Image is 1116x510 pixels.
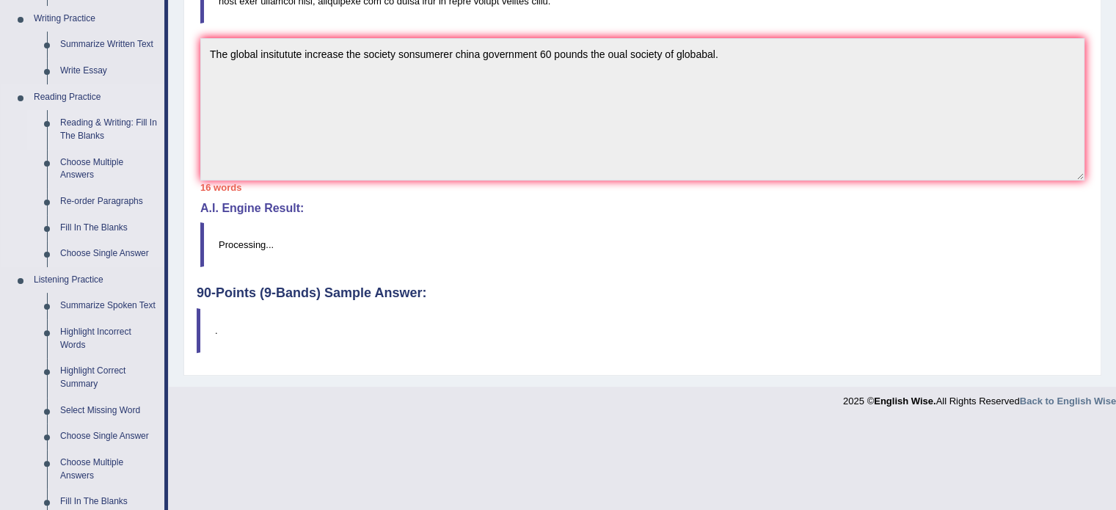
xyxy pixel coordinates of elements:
[54,58,164,84] a: Write Essay
[54,358,164,397] a: Highlight Correct Summary
[54,423,164,450] a: Choose Single Answer
[197,308,1088,353] blockquote: .
[54,450,164,489] a: Choose Multiple Answers
[54,293,164,319] a: Summarize Spoken Text
[54,32,164,58] a: Summarize Written Text
[54,150,164,189] a: Choose Multiple Answers
[54,215,164,241] a: Fill In The Blanks
[200,222,1084,267] blockquote: Processing...
[27,6,164,32] a: Writing Practice
[54,241,164,267] a: Choose Single Answer
[200,181,1084,194] div: 16 words
[200,202,1084,215] h4: A.I. Engine Result:
[874,396,936,407] strong: English Wise.
[27,267,164,294] a: Listening Practice
[1020,396,1116,407] a: Back to English Wise
[54,189,164,215] a: Re-order Paragraphs
[54,110,164,149] a: Reading & Writing: Fill In The Blanks
[843,387,1116,408] div: 2025 © All Rights Reserved
[27,84,164,111] a: Reading Practice
[54,398,164,424] a: Select Missing Word
[54,319,164,358] a: Highlight Incorrect Words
